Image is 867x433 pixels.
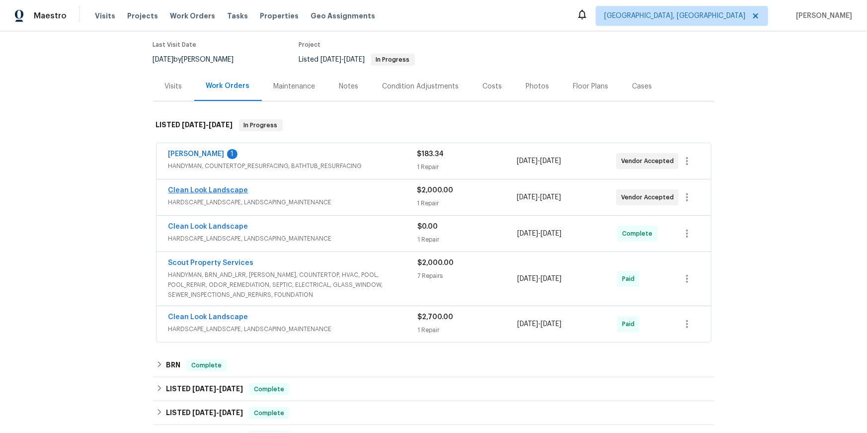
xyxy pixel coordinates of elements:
[153,42,197,48] span: Last Visit Date
[206,81,250,91] div: Work Orders
[541,321,561,328] span: [DATE]
[209,121,233,128] span: [DATE]
[299,56,415,63] span: Listed
[168,324,418,334] span: HARDSCAPE_LANDSCAPE, LANDSCAPING_MAINTENANCE
[483,82,502,91] div: Costs
[166,383,243,395] h6: LISTED
[192,385,243,392] span: -
[339,82,359,91] div: Notes
[192,409,216,416] span: [DATE]
[168,234,418,244] span: HARDSCAPE_LANDSCAPE, LANDSCAPING_MAINTENANCE
[792,11,852,21] span: [PERSON_NAME]
[418,235,518,245] div: 1 Repair
[517,229,561,239] span: -
[622,319,638,329] span: Paid
[250,408,288,418] span: Complete
[622,274,638,284] span: Paid
[170,11,215,21] span: Work Orders
[311,11,375,21] span: Geo Assignments
[165,82,182,91] div: Visits
[372,57,414,63] span: In Progress
[517,156,561,166] span: -
[168,187,248,194] a: Clean Look Landscape
[541,230,561,237] span: [DATE]
[517,230,538,237] span: [DATE]
[166,407,243,419] h6: LISTED
[153,353,714,377] div: BRN Complete
[156,119,233,131] h6: LISTED
[127,11,158,21] span: Projects
[344,56,365,63] span: [DATE]
[187,360,226,370] span: Complete
[517,321,538,328] span: [DATE]
[517,274,561,284] span: -
[526,82,550,91] div: Photos
[260,11,299,21] span: Properties
[540,158,561,165] span: [DATE]
[417,162,517,172] div: 1 Repair
[517,194,538,201] span: [DATE]
[418,314,454,321] span: $2,700.00
[517,158,538,165] span: [DATE]
[240,120,282,130] span: In Progress
[168,260,254,266] a: Scout Property Services
[517,192,561,202] span: -
[604,11,745,21] span: [GEOGRAPHIC_DATA], [GEOGRAPHIC_DATA]
[168,270,418,300] span: HANDYMAN, BRN_AND_LRR, [PERSON_NAME], COUNTERTOP, HVAC, POOL, POOL_REPAIR, ODOR_REMEDIATION, SEPT...
[621,156,678,166] span: Vendor Accepted
[182,121,233,128] span: -
[517,319,561,329] span: -
[192,409,243,416] span: -
[227,12,248,19] span: Tasks
[34,11,67,21] span: Maestro
[540,194,561,201] span: [DATE]
[153,377,714,401] div: LISTED [DATE]-[DATE]Complete
[153,56,174,63] span: [DATE]
[182,121,206,128] span: [DATE]
[573,82,609,91] div: Floor Plans
[168,151,225,158] a: [PERSON_NAME]
[168,223,248,230] a: Clean Look Landscape
[517,275,538,282] span: [DATE]
[299,42,321,48] span: Project
[383,82,459,91] div: Condition Adjustments
[321,56,365,63] span: -
[274,82,315,91] div: Maintenance
[168,314,248,321] a: Clean Look Landscape
[417,187,454,194] span: $2,000.00
[153,109,714,141] div: LISTED [DATE]-[DATE]In Progress
[632,82,652,91] div: Cases
[250,384,288,394] span: Complete
[621,192,678,202] span: Vendor Accepted
[153,401,714,425] div: LISTED [DATE]-[DATE]Complete
[418,223,438,230] span: $0.00
[321,56,342,63] span: [DATE]
[417,198,517,208] div: 1 Repair
[192,385,216,392] span: [DATE]
[219,385,243,392] span: [DATE]
[417,151,444,158] span: $183.34
[418,271,518,281] div: 7 Repairs
[541,275,561,282] span: [DATE]
[166,359,180,371] h6: BRN
[168,197,417,207] span: HARDSCAPE_LANDSCAPE, LANDSCAPING_MAINTENANCE
[418,325,518,335] div: 1 Repair
[227,149,237,159] div: 1
[219,409,243,416] span: [DATE]
[622,229,656,239] span: Complete
[95,11,115,21] span: Visits
[418,260,454,266] span: $2,000.00
[168,161,417,171] span: HANDYMAN, COUNTERTOP_RESURFACING, BATHTUB_RESURFACING
[153,54,246,66] div: by [PERSON_NAME]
